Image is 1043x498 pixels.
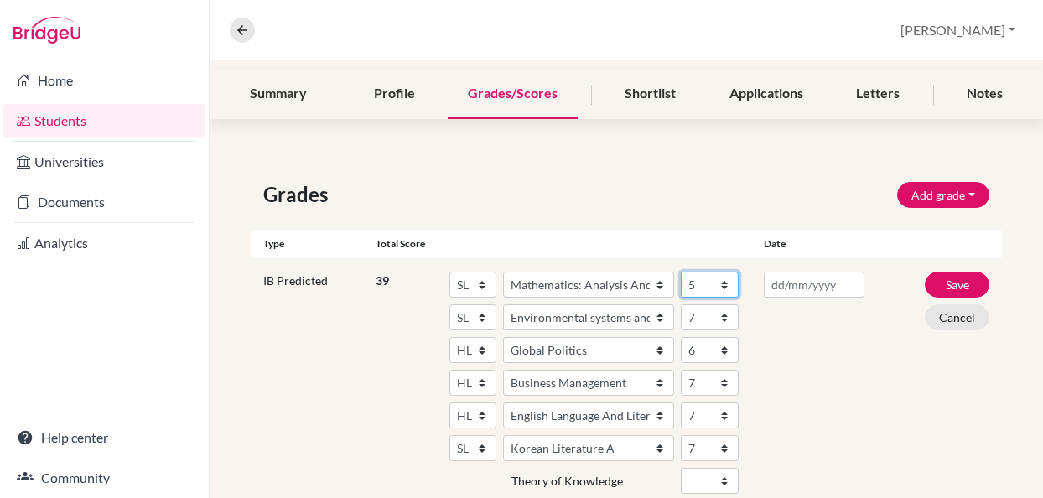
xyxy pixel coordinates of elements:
input: dd/mm/yyyy [764,272,864,298]
div: Applications [709,70,823,119]
a: Home [3,64,205,97]
div: Date [751,236,939,252]
div: Total score [376,236,751,252]
div: Type [251,236,376,252]
a: Analytics [3,226,205,260]
div: Letters [836,70,920,119]
a: Community [3,461,205,495]
label: Theory of Knowledge [511,472,623,490]
div: Profile [354,70,435,119]
span: Grades [263,179,335,210]
button: Cancel [925,304,989,330]
div: Notes [947,70,1023,119]
a: Students [3,104,205,137]
div: Grades/Scores [448,70,578,119]
button: [PERSON_NAME] [893,14,1023,46]
img: Bridge-U [13,17,80,44]
div: Shortlist [605,70,696,119]
a: Documents [3,185,205,219]
a: Universities [3,145,205,179]
a: Help center [3,421,205,454]
button: Add grade [897,182,989,208]
div: Summary [230,70,327,119]
button: Save [925,272,989,298]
